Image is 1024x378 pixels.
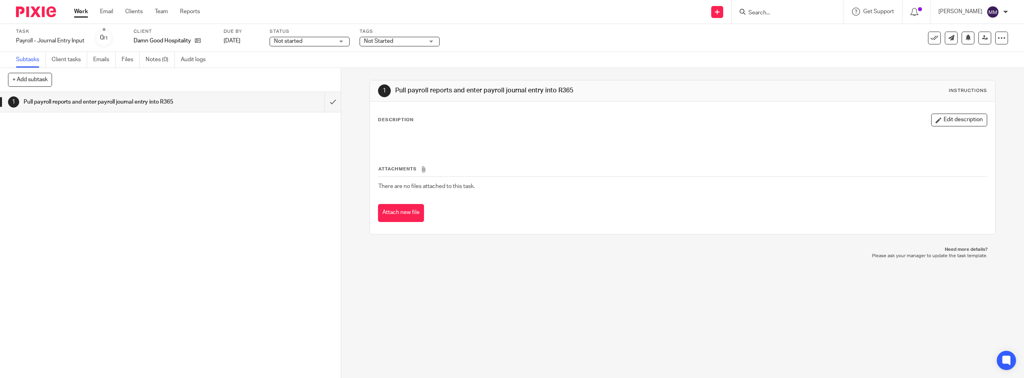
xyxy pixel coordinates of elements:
p: Damn Good Hospitality [134,37,191,45]
a: Subtasks [16,52,46,68]
label: Tags [360,28,440,35]
span: Get Support [863,9,894,14]
div: Instructions [949,88,987,94]
span: There are no files attached to this task. [378,184,475,189]
a: Notes (0) [146,52,175,68]
p: Description [378,117,414,123]
img: Pixie [16,6,56,17]
input: Search [748,10,820,17]
span: Not Started [364,38,393,44]
button: + Add subtask [8,73,52,86]
p: Please ask your manager to update the task template. [378,253,987,259]
a: Team [155,8,168,16]
div: 1 [378,84,391,97]
button: Attach new file [378,204,424,222]
div: 0 [100,33,108,42]
a: Email [100,8,113,16]
img: svg%3E [986,6,999,18]
a: Client tasks [52,52,87,68]
label: Task [16,28,84,35]
span: Attachments [378,167,417,171]
a: Emails [93,52,116,68]
p: [PERSON_NAME] [938,8,982,16]
div: Payroll - Journal Entry Input [16,37,84,45]
a: Work [74,8,88,16]
h1: Pull payroll reports and enter payroll journal entry into R365 [395,86,700,95]
button: Edit description [931,114,987,126]
label: Client [134,28,214,35]
label: Due by [224,28,260,35]
div: 1 [8,96,19,108]
h1: Pull payroll reports and enter payroll journal entry into R365 [24,96,219,108]
small: /1 [104,36,108,40]
p: Need more details? [378,246,987,253]
span: Not started [274,38,302,44]
a: Reports [180,8,200,16]
a: Audit logs [181,52,212,68]
a: Clients [125,8,143,16]
a: Files [122,52,140,68]
span: [DATE] [224,38,240,44]
label: Status [270,28,350,35]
